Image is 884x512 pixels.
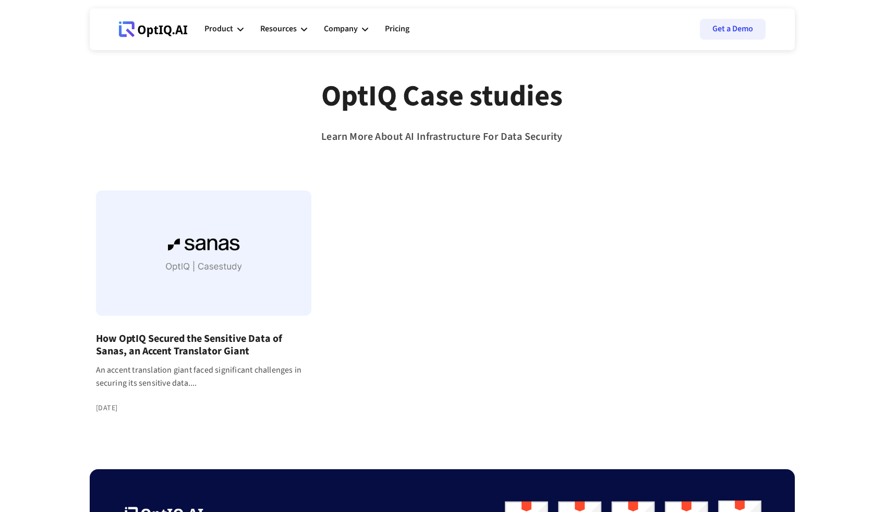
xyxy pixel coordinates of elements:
div: Company [324,14,368,45]
div: Resources [260,14,307,45]
a: Webflow Homepage [119,14,188,45]
div: Learn More About AI Infrastructure For Data Security [321,127,563,147]
div: Product [204,14,244,45]
a: How OptIQ Secured the Sensitive Data of Sanas, an Accent Translator GiantAn accent translation gi... [90,184,318,419]
a: Get a Demo [700,19,766,40]
div: Resources [260,22,297,36]
h4: How OptIQ Secured the Sensitive Data of Sanas, an Accent Translator Giant [96,332,311,358]
div: Product [204,22,233,36]
div: An accent translation giant faced significant challenges in securing its sensitive data.... [96,364,311,390]
div: OptIQ Case studies [321,78,563,115]
a: Pricing [385,14,409,45]
div: [DATE] [96,403,311,413]
div: Company [324,22,358,36]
